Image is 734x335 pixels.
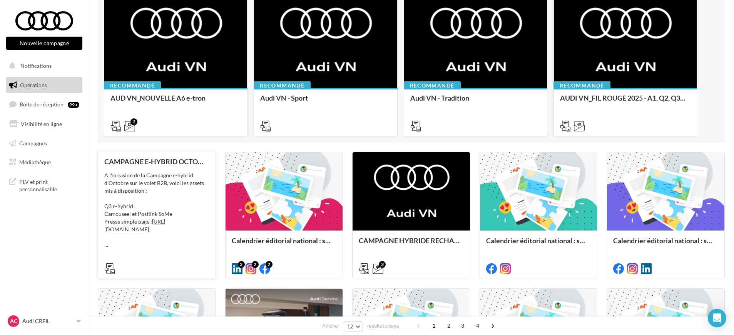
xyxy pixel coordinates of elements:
div: Recommandé [104,81,161,90]
div: 2 [252,261,259,268]
a: AC Audi CREIL [6,314,82,328]
a: Opérations [5,77,84,93]
div: Recommandé [254,81,311,90]
span: Opérations [20,82,47,88]
div: 2 [266,261,273,268]
button: Nouvelle campagne [6,37,82,50]
div: Recommandé [404,81,461,90]
div: AUD VN_NOUVELLE A6 e-tron [110,94,241,109]
a: Visibilité en ligne [5,116,84,132]
div: 3 [379,261,386,268]
span: Visibilité en ligne [21,121,62,127]
div: 3 [238,261,245,268]
span: 1 [428,320,440,332]
div: AUDI VN_FIL ROUGE 2025 - A1, Q2, Q3, Q5 et Q4 e-tron [560,94,691,109]
div: Calendrier éditorial national : semaine du 15.09 au 21.09 [486,237,591,252]
button: 12 [344,321,363,332]
p: Audi CREIL [22,317,74,325]
div: Calendrier éditorial national : semaine du 08.09 au 14.09 [613,237,718,252]
button: Notifications [5,58,81,74]
a: Campagnes [5,135,84,152]
span: 3 [456,320,469,332]
span: Afficher [322,322,339,330]
div: Open Intercom Messenger [708,309,726,327]
div: 2 [130,118,137,125]
span: résultats/page [367,322,399,330]
span: Campagnes [19,140,47,146]
span: AC [10,317,17,325]
div: Audi VN - Tradition [410,94,541,109]
span: Notifications [20,62,52,69]
div: CAMPAGNE HYBRIDE RECHARGEABLE [359,237,464,252]
a: Médiathèque [5,154,84,170]
div: Audi VN - Sport [260,94,391,109]
div: CAMPAGNE E-HYBRID OCTOBRE B2B [104,158,209,165]
span: 2 [443,320,455,332]
a: Boîte de réception99+ [5,96,84,113]
span: 4 [471,320,484,332]
div: 99+ [68,102,79,108]
div: Calendrier éditorial national : semaine du 22.09 au 28.09 [232,237,337,252]
span: PLV et print personnalisable [19,177,79,193]
span: Médiathèque [19,159,51,165]
div: A l'occasion de la Campagne e-hybrid d'Octobre sur le volet B2B, voici les assets mis à dispositi... [104,172,209,249]
a: PLV et print personnalisable [5,173,84,196]
span: Boîte de réception [20,101,64,108]
span: 12 [347,323,354,330]
div: Recommandé [553,81,610,90]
